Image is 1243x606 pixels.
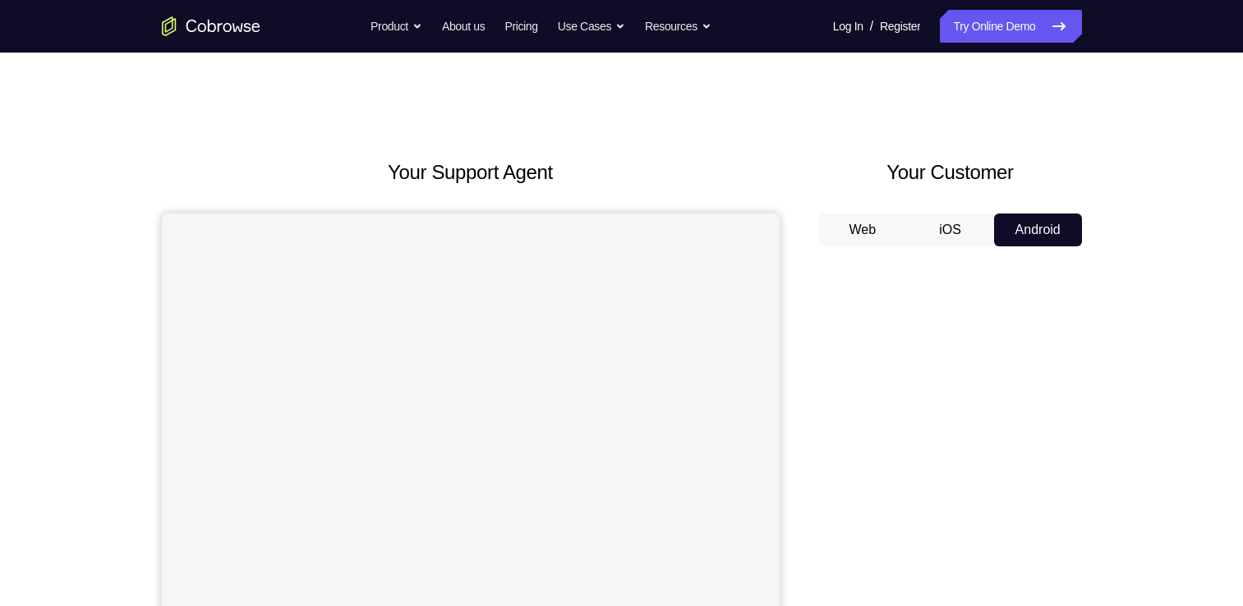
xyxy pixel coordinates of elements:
[940,10,1081,43] a: Try Online Demo
[994,213,1082,246] button: Android
[906,213,994,246] button: iOS
[162,16,260,36] a: Go to the home page
[162,158,780,187] h2: Your Support Agent
[833,10,863,43] a: Log In
[645,10,711,43] button: Resources
[880,10,920,43] a: Register
[371,10,422,43] button: Product
[442,10,485,43] a: About us
[819,213,907,246] button: Web
[504,10,537,43] a: Pricing
[870,16,873,36] span: /
[819,158,1082,187] h2: Your Customer
[558,10,625,43] button: Use Cases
